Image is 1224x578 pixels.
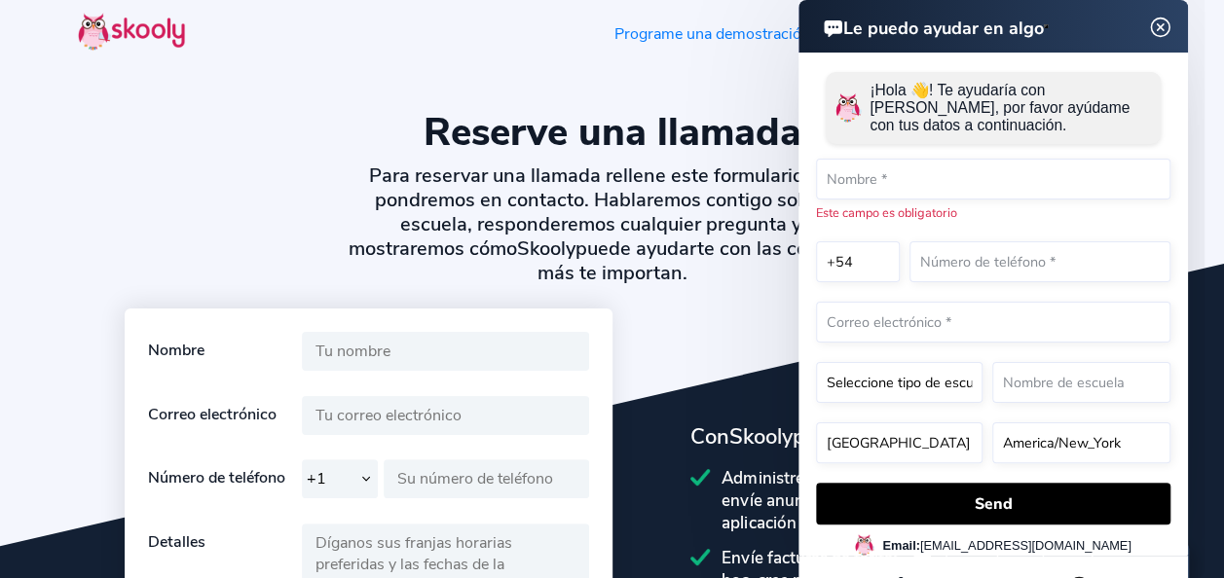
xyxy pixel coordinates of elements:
a: Programe una demostración [602,18,823,50]
div: Nombre [148,332,302,371]
img: Skooly [78,13,185,51]
span: Skooly [517,235,575,262]
input: Su número de teléfono [384,459,588,498]
input: Tu nombre [302,332,588,371]
h1: Reserve una llamada [78,109,1146,156]
div: Correo electrónico [148,396,302,435]
h2: Para reservar una llamada rellene este formulario y nos pondremos en contacto. Hablaremos contigo... [345,163,879,285]
input: Tu correo electrónico [302,396,588,435]
div: Número de teléfono [148,459,302,498]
